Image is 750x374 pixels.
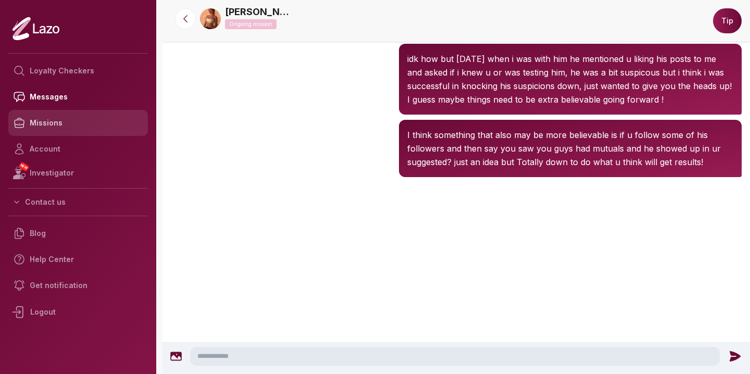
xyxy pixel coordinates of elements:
[8,272,148,298] a: Get notification
[225,19,277,29] p: Ongoing mission
[8,162,148,184] a: NEWInvestigator
[8,84,148,110] a: Messages
[225,5,293,19] a: [PERSON_NAME]
[8,193,148,211] button: Contact us
[200,8,221,29] img: 5dd41377-3645-4864-a336-8eda7bc24f8f
[713,8,742,33] button: Tip
[407,52,733,106] p: idk how but [DATE] when i was with him he mentioned u liking his posts to me and asked if i knew ...
[8,136,148,162] a: Account
[18,161,30,172] span: NEW
[8,246,148,272] a: Help Center
[407,128,733,169] p: I think something that also may be more believable is if u follow some of his followers and then ...
[8,298,148,326] div: Logout
[8,220,148,246] a: Blog
[8,110,148,136] a: Missions
[8,58,148,84] a: Loyalty Checkers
